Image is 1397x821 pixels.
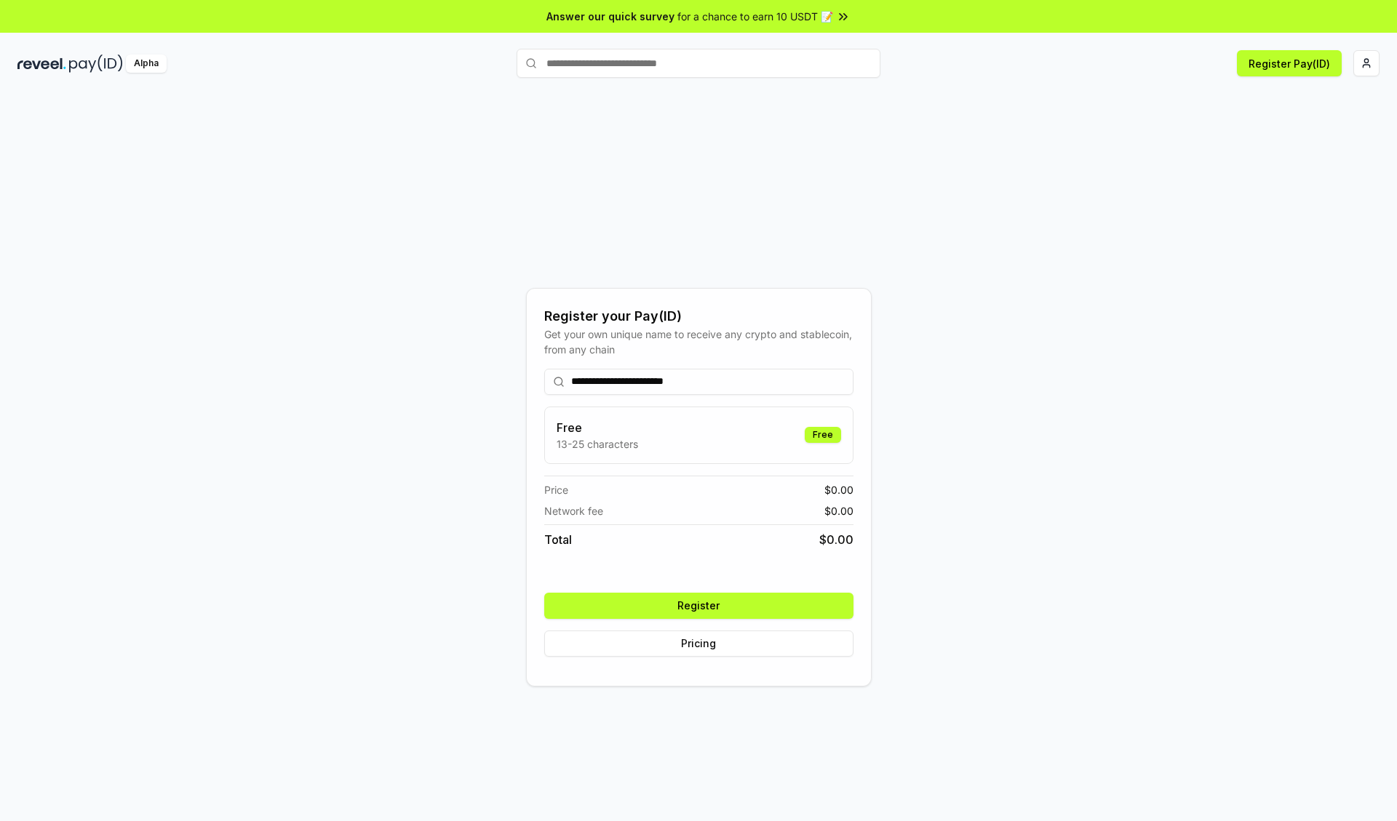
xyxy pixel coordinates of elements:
[17,55,66,73] img: reveel_dark
[544,503,603,518] span: Network fee
[546,9,674,24] span: Answer our quick survey
[544,593,853,619] button: Register
[557,419,638,436] h3: Free
[557,436,638,452] p: 13-25 characters
[677,9,833,24] span: for a chance to earn 10 USDT 📝
[819,531,853,548] span: $ 0.00
[1237,50,1342,76] button: Register Pay(ID)
[824,503,853,518] span: $ 0.00
[544,482,568,497] span: Price
[824,482,853,497] span: $ 0.00
[69,55,123,73] img: pay_id
[805,427,841,443] div: Free
[544,327,853,357] div: Get your own unique name to receive any crypto and stablecoin, from any chain
[544,630,853,657] button: Pricing
[126,55,167,73] div: Alpha
[544,306,853,327] div: Register your Pay(ID)
[544,531,572,548] span: Total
